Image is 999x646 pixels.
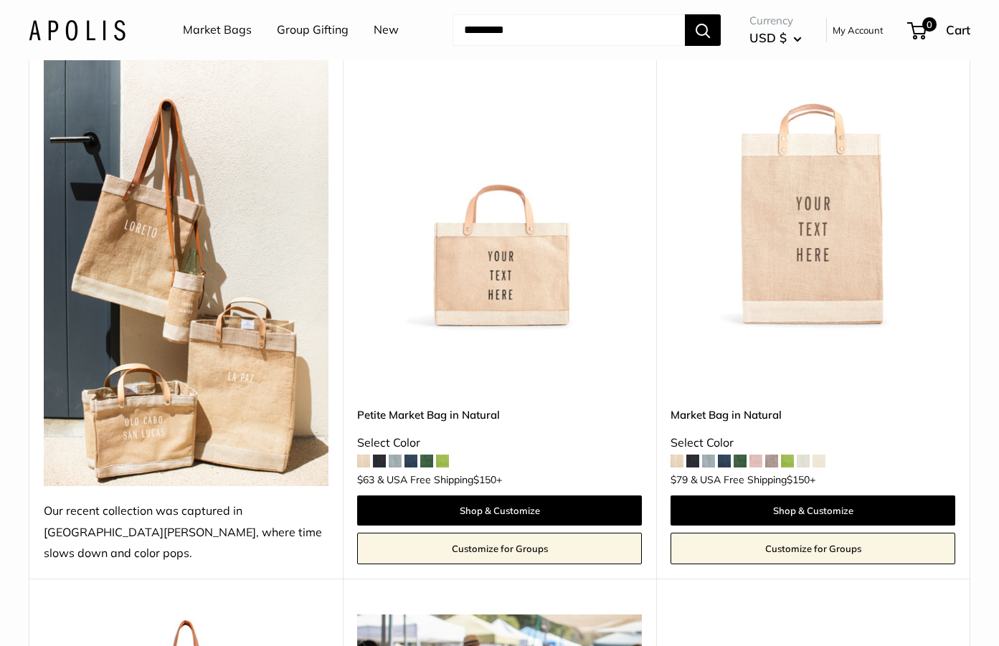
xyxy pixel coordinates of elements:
[671,495,955,526] a: Shop & Customize
[685,14,721,46] button: Search
[749,27,802,49] button: USD $
[183,19,252,41] a: Market Bags
[29,19,126,40] img: Apolis
[671,47,955,332] a: Market Bag in NaturalMarket Bag in Natural
[671,473,688,486] span: $79
[922,17,937,32] span: 0
[671,432,955,454] div: Select Color
[277,19,349,41] a: Group Gifting
[374,19,399,41] a: New
[909,19,970,42] a: 0 Cart
[357,495,642,526] a: Shop & Customize
[671,47,955,332] img: Market Bag in Natural
[357,432,642,454] div: Select Color
[357,533,642,564] a: Customize for Groups
[833,22,884,39] a: My Account
[787,473,810,486] span: $150
[357,47,642,332] img: Petite Market Bag in Natural
[44,500,328,565] div: Our recent collection was captured in [GEOGRAPHIC_DATA][PERSON_NAME], where time slows down and c...
[671,533,955,564] a: Customize for Groups
[357,407,642,423] a: Petite Market Bag in Natural
[946,22,970,37] span: Cart
[357,473,374,486] span: $63
[749,11,802,31] span: Currency
[749,30,787,45] span: USD $
[377,475,502,485] span: & USA Free Shipping +
[357,47,642,332] a: Petite Market Bag in Naturaldescription_Effortless style that elevates every moment
[453,14,685,46] input: Search...
[691,475,815,485] span: & USA Free Shipping +
[44,47,328,485] img: Our recent collection was captured in Todos Santos, where time slows down and color pops.
[473,473,496,486] span: $150
[671,407,955,423] a: Market Bag in Natural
